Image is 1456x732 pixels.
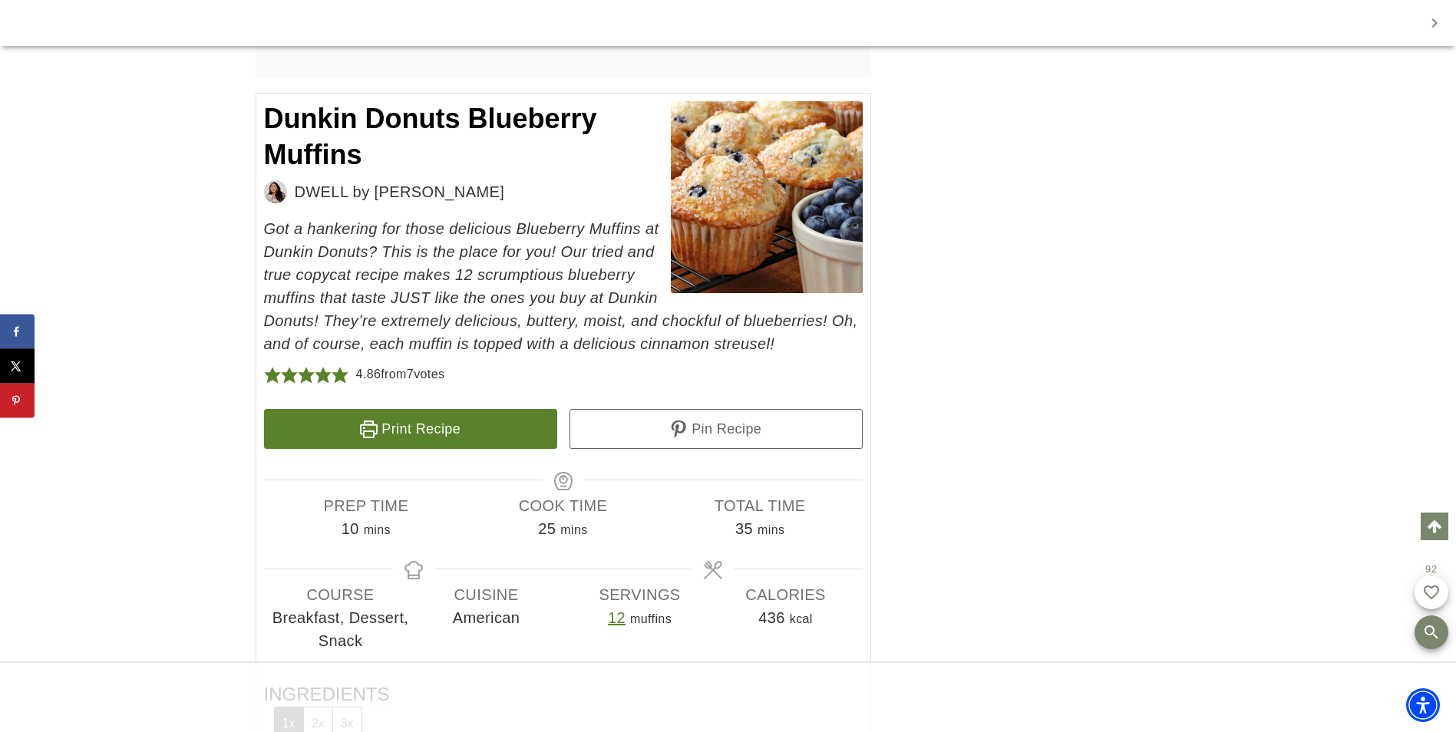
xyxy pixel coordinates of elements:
iframe: Advertisement [449,663,1008,732]
a: Adjust recipe servings [608,609,626,626]
span: Dunkin Donuts Blueberry Muffins [264,103,597,170]
span: Cuisine [414,583,560,606]
span: Course [268,583,414,606]
span: Rate this recipe 5 out of 5 stars [332,363,348,386]
span: Rate this recipe 3 out of 5 stars [298,363,315,386]
span: mins [364,523,391,536]
span: 4.86 [356,368,381,381]
a: Print Recipe [264,409,557,449]
span: Rate this recipe 1 out of 5 stars [264,363,281,386]
span: muffins [630,612,672,625]
div: from votes [356,363,445,386]
span: mins [758,523,784,536]
span: Prep Time [268,494,465,517]
span: 436 [758,609,785,626]
span: Total Time [662,494,859,517]
span: American [414,606,560,629]
span: 10 [342,520,359,537]
div: Accessibility Menu [1406,688,1440,722]
span: kcal [790,612,813,625]
span: 35 [735,520,753,537]
em: Got a hankering for those delicious Blueberry Muffins at Dunkin Donuts? This is the place for you... [264,220,858,352]
span: mins [560,523,587,536]
span: Cook Time [464,494,662,517]
span: Breakfast, Dessert, Snack [268,606,414,652]
span: Rate this recipe 2 out of 5 stars [281,363,298,386]
span: Servings [567,583,713,606]
span: 25 [538,520,556,537]
span: DWELL by [PERSON_NAME] [295,180,505,203]
a: Scroll to top [1421,513,1448,540]
span: Calories [713,583,859,606]
img: dunkin donuts blueberry muffins recipe [671,101,863,293]
span: Rate this recipe 4 out of 5 stars [315,363,332,386]
span: 7 [407,368,414,381]
a: Pin Recipe [570,409,863,449]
